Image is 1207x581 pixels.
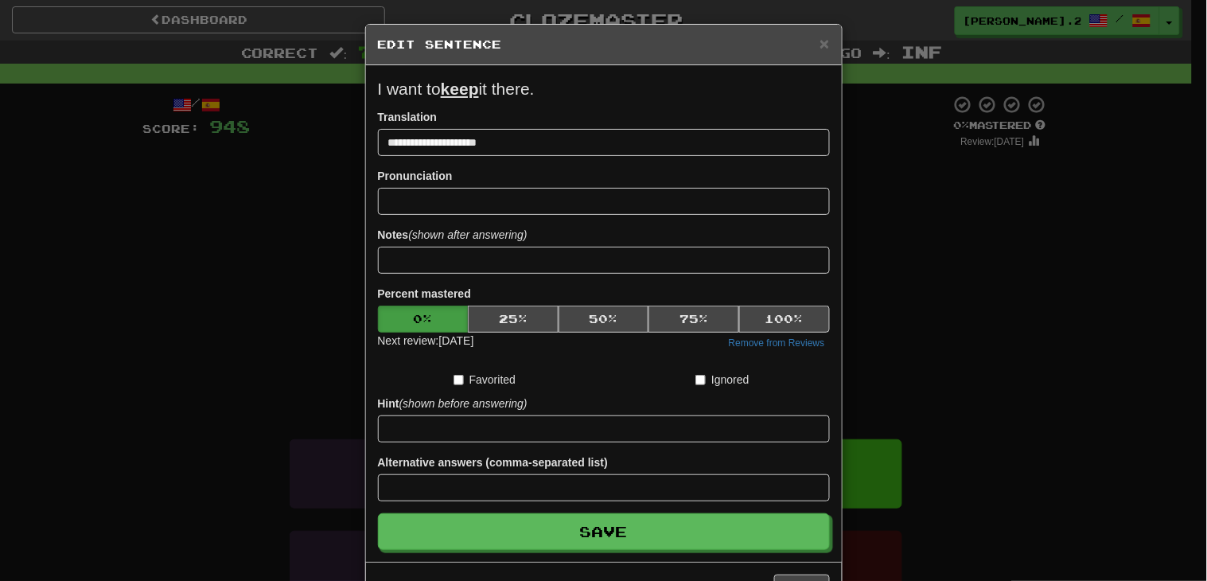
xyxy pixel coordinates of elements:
button: 50% [559,306,649,333]
em: (shown before answering) [399,397,528,410]
label: Percent mastered [378,286,472,302]
button: 75% [648,306,739,333]
label: Translation [378,109,438,125]
u: keep [441,80,479,98]
button: 100% [739,306,830,333]
button: Save [378,513,830,550]
button: 0% [378,306,469,333]
button: Remove from Reviews [724,334,830,352]
button: 25% [468,306,559,333]
div: Next review: [DATE] [378,333,474,352]
p: I want to it there. [378,77,830,101]
label: Notes [378,227,528,243]
label: Favorited [454,372,516,388]
input: Favorited [454,375,464,385]
input: Ignored [695,375,706,385]
label: Pronunciation [378,168,453,184]
em: (shown after answering) [408,228,527,241]
button: Close [820,35,829,52]
div: Percent mastered [378,306,830,333]
span: × [820,34,829,53]
label: Hint [378,396,528,411]
label: Alternative answers (comma-separated list) [378,454,608,470]
h5: Edit Sentence [378,37,830,53]
label: Ignored [695,372,749,388]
